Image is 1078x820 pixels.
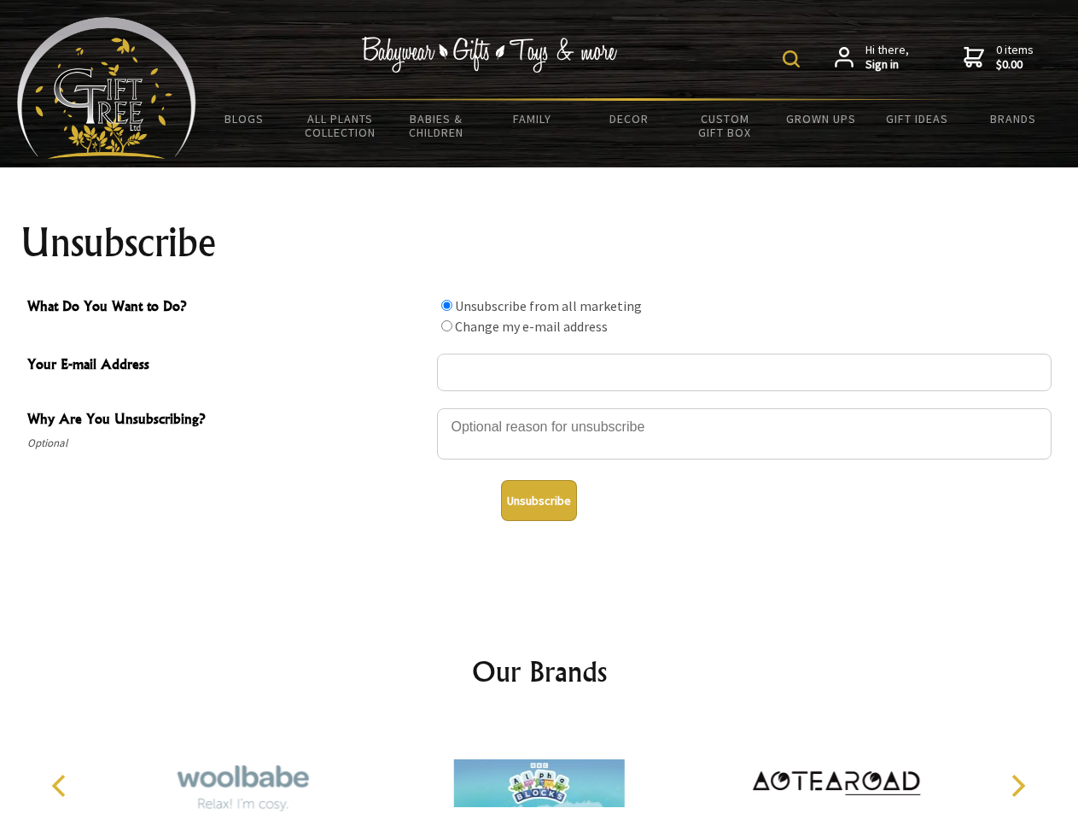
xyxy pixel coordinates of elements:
[196,101,293,137] a: BLOGS
[869,101,965,137] a: Gift Ideas
[441,300,452,311] input: What Do You Want to Do?
[20,222,1058,263] h1: Unsubscribe
[437,408,1052,460] textarea: Why Are You Unsubscribing?
[835,43,909,73] a: Hi there,Sign in
[362,37,618,73] img: Babywear - Gifts - Toys & more
[501,480,577,521] button: Unsubscribe
[580,101,677,137] a: Decor
[965,101,1062,137] a: Brands
[964,43,1034,73] a: 0 items$0.00
[437,354,1052,391] input: Your E-mail Address
[783,50,800,67] img: product search
[27,296,428,320] span: What Do You Want to Do?
[27,408,428,433] span: Why Are You Unsubscribing?
[34,651,1045,692] h2: Our Brands
[455,297,642,314] label: Unsubscribe from all marketing
[677,101,773,150] a: Custom Gift Box
[17,17,196,159] img: Babyware - Gifts - Toys and more...
[865,57,909,73] strong: Sign in
[43,767,80,805] button: Previous
[485,101,581,137] a: Family
[996,57,1034,73] strong: $0.00
[388,101,485,150] a: Babies & Children
[455,318,608,335] label: Change my e-mail address
[293,101,389,150] a: All Plants Collection
[27,354,428,378] span: Your E-mail Address
[999,767,1036,805] button: Next
[865,43,909,73] span: Hi there,
[441,320,452,331] input: What Do You Want to Do?
[27,433,428,454] span: Optional
[772,101,869,137] a: Grown Ups
[996,42,1034,73] span: 0 items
